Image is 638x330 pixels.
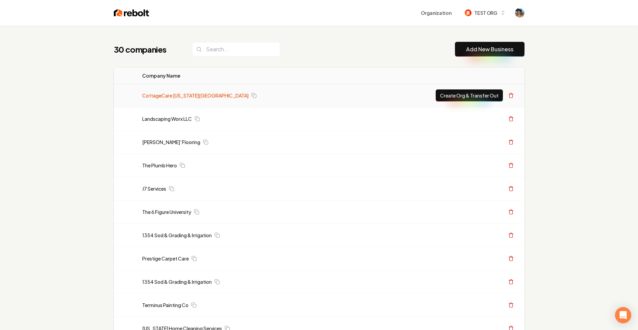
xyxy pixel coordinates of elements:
a: Prestige Carpet Care [142,255,189,262]
a: 1354 Sod & Grading & Irrigation [142,278,212,285]
a: [PERSON_NAME]' Flooring [142,139,200,145]
div: Open Intercom Messenger [615,307,631,323]
img: Aditya Nair [515,8,525,18]
button: Create Org & Transfer Out [436,89,503,102]
h1: 30 companies [114,44,179,55]
button: Organization [417,7,455,19]
a: Add New Business [466,45,513,53]
a: 1354 Sod & Grading & Irrigation [142,232,212,239]
a: CottageCare [US_STATE][GEOGRAPHIC_DATA] [142,92,249,99]
img: TEST ORG [465,9,471,16]
span: TEST ORG [474,9,497,17]
img: Rebolt Logo [114,8,149,18]
a: Landscaping Worx LLC [142,115,192,122]
a: Terminus Painting Co [142,302,188,308]
input: Search... [192,42,280,56]
th: Company Name [137,67,362,84]
button: Open user button [515,8,525,18]
button: Add New Business [455,42,525,57]
a: The Plumb Hero [142,162,177,169]
a: The 6 Figure University [142,209,191,215]
a: J7 Services [142,185,166,192]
